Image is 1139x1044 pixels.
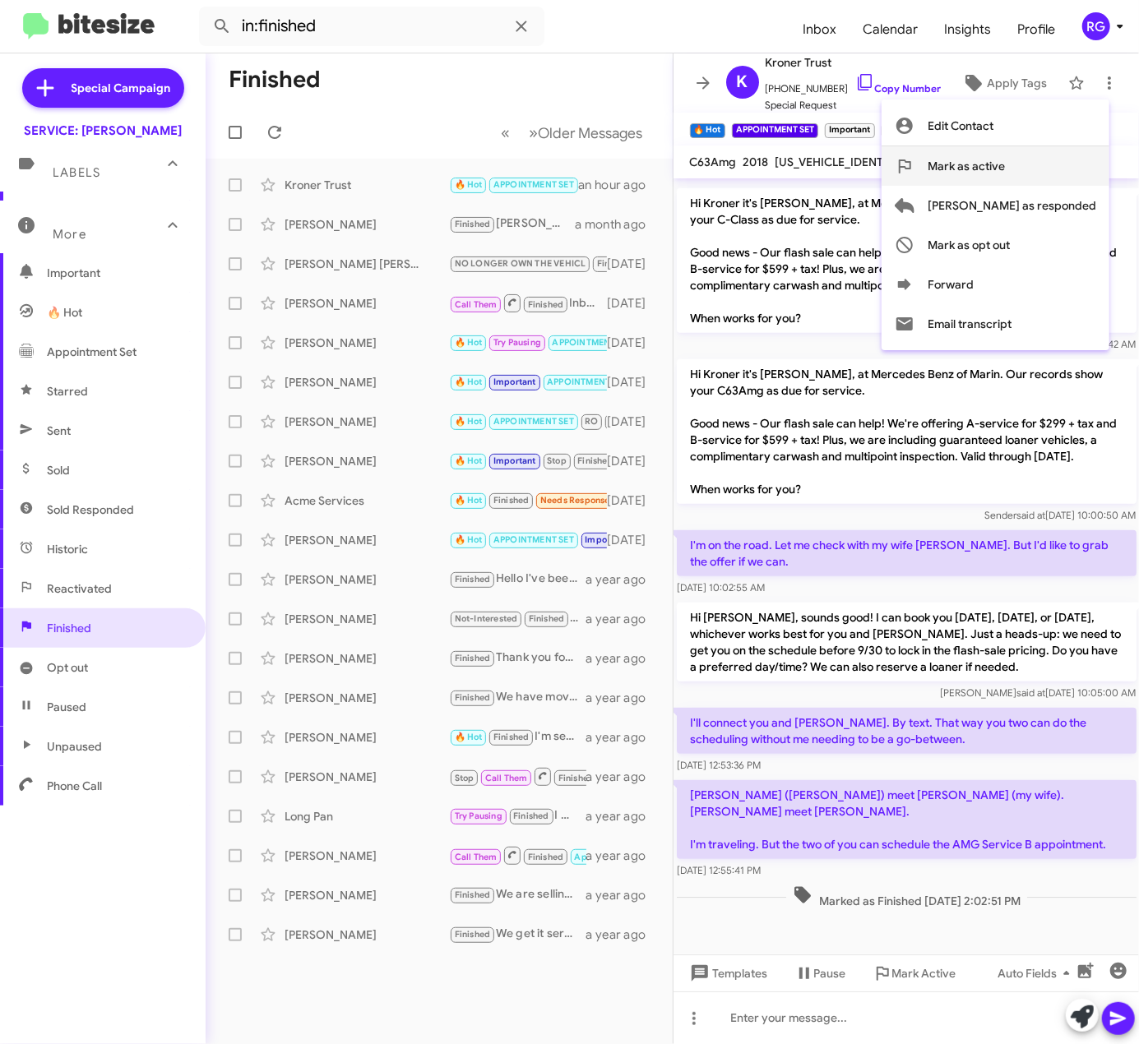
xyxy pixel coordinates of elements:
[928,146,1005,186] span: Mark as active
[882,304,1109,344] button: Email transcript
[928,106,993,146] span: Edit Contact
[928,225,1010,265] span: Mark as opt out
[882,265,1109,304] button: Forward
[928,186,1096,225] span: [PERSON_NAME] as responded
